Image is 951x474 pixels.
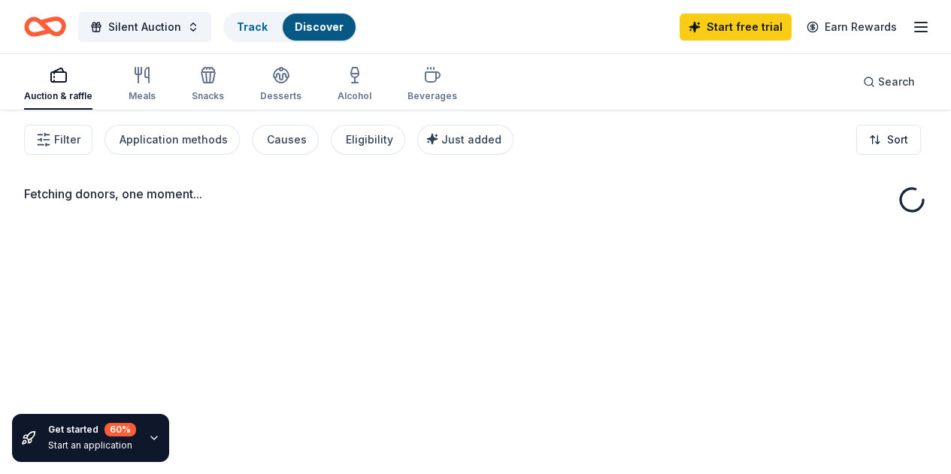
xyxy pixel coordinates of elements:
div: Causes [267,131,307,149]
div: Beverages [407,90,457,102]
div: 60 % [104,423,136,436]
button: Filter [24,125,92,155]
span: Search [878,73,915,91]
button: Auction & raffle [24,60,92,110]
span: Filter [54,131,80,149]
button: Desserts [260,60,301,110]
div: Eligibility [346,131,393,149]
span: Sort [887,131,908,149]
button: Sort [856,125,921,155]
button: Beverages [407,60,457,110]
button: TrackDiscover [223,12,357,42]
button: Snacks [192,60,224,110]
div: Application methods [120,131,228,149]
button: Causes [252,125,319,155]
button: Just added [417,125,513,155]
button: Silent Auction [78,12,211,42]
div: Fetching donors, one moment... [24,185,927,203]
button: Search [851,67,927,97]
div: Start an application [48,439,136,451]
button: Alcohol [338,60,371,110]
button: Meals [129,60,156,110]
button: Application methods [104,125,240,155]
div: Get started [48,423,136,436]
span: Silent Auction [108,18,181,36]
a: Home [24,9,66,44]
div: Auction & raffle [24,90,92,102]
div: Meals [129,90,156,102]
a: Earn Rewards [798,14,906,41]
div: Snacks [192,90,224,102]
a: Start free trial [680,14,792,41]
div: Alcohol [338,90,371,102]
a: Track [237,20,268,33]
span: Just added [441,133,501,146]
button: Eligibility [331,125,405,155]
div: Desserts [260,90,301,102]
a: Discover [295,20,344,33]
